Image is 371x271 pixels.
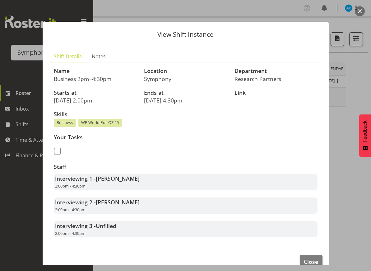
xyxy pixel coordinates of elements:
p: Symphony [144,75,227,82]
strong: Interviewing 2 - [55,198,140,206]
h3: Your Tasks [54,134,182,140]
h3: Staff [54,164,318,170]
span: Business [57,120,73,126]
span: Notes [92,53,106,60]
h3: Skills [54,111,318,117]
h3: Name [54,68,137,74]
h3: Location [144,68,227,74]
h3: Link [234,90,318,96]
p: Research Partners [234,75,318,82]
p: [DATE] 2:00pm [54,97,137,104]
button: Close [300,255,322,269]
span: 2:00pm - 4:30pm [55,183,86,189]
p: View Shift Instance [49,31,322,38]
span: Close [304,258,318,266]
span: Shift Details [54,53,82,60]
span: Unfilled [96,222,116,230]
h3: Starts at [54,90,137,96]
p: Business 2pm~4:30pm [54,75,137,82]
h3: Ends at [144,90,227,96]
span: 2:00pm - 4:30pm [55,231,86,236]
button: Feedback - Show survey [359,114,371,157]
span: Feedback [362,121,368,142]
span: 2:00pm - 4:30pm [55,207,86,212]
strong: Interviewing 1 - [55,175,140,182]
h3: Department [234,68,318,74]
strong: Interviewing 3 - [55,222,116,230]
span: [PERSON_NAME] [96,175,140,182]
p: [DATE] 4:30pm [144,97,227,104]
span: WP World Poll OZ 25 [81,120,119,126]
span: [PERSON_NAME] [96,198,140,206]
